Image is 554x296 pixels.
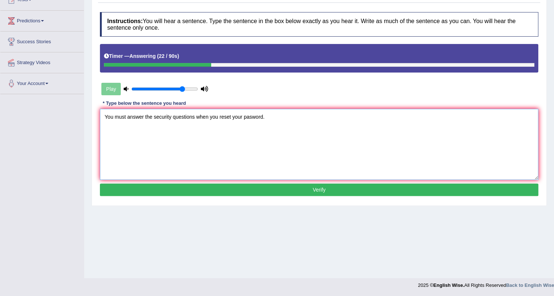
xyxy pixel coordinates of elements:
h5: Timer — [104,53,179,59]
a: Back to English Wise [506,282,554,288]
b: Instructions: [107,18,143,24]
b: Answering [130,53,156,59]
a: Your Account [0,73,84,92]
h4: You will hear a sentence. Type the sentence in the box below exactly as you hear it. Write as muc... [100,12,538,37]
b: 22 / 90s [159,53,177,59]
div: * Type below the sentence you heard [100,100,189,107]
b: ( [157,53,159,59]
a: Success Stories [0,32,84,50]
button: Verify [100,184,538,196]
a: Strategy Videos [0,52,84,71]
a: Predictions [0,11,84,29]
div: 2025 © All Rights Reserved [418,278,554,289]
b: ) [177,53,179,59]
strong: English Wise. [433,282,464,288]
